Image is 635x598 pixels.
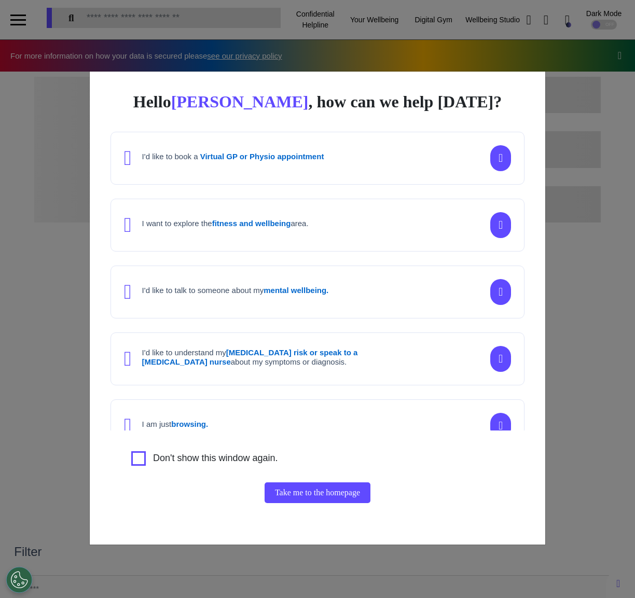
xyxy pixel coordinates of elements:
[6,567,32,593] button: Open Preferences
[264,286,328,295] strong: mental wellbeing.
[200,152,324,161] strong: Virtual GP or Physio appointment
[142,348,391,367] h4: I'd like to understand my about my symptoms or diagnosis.
[171,92,309,111] span: [PERSON_NAME]
[153,451,278,466] label: Don't show this window again.
[111,92,524,111] div: Hello , how can we help [DATE]?
[131,451,146,466] input: Agree to privacy policy
[142,348,358,366] strong: [MEDICAL_DATA] risk or speak to a [MEDICAL_DATA] nurse
[212,219,291,228] strong: fitness and wellbeing
[142,219,309,228] h4: I want to explore the area.
[142,152,324,161] h4: I'd like to book a
[142,420,209,429] h4: I am just
[142,286,329,295] h4: I'd like to talk to someone about my
[171,420,208,428] strong: browsing.
[265,482,370,503] button: Take me to the homepage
